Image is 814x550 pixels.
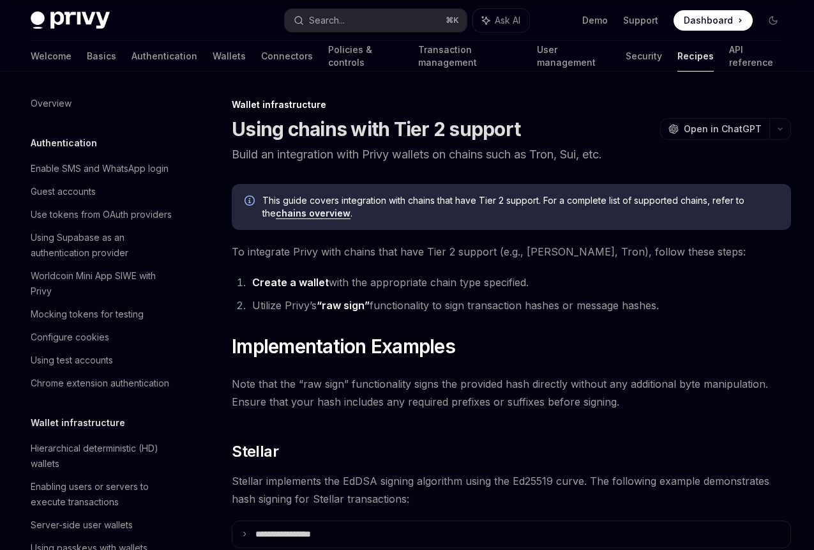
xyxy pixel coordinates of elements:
[213,41,246,72] a: Wallets
[20,226,184,264] a: Using Supabase as an authentication provider
[20,180,184,203] a: Guest accounts
[232,118,520,141] h1: Using chains with Tier 2 support
[245,195,257,208] svg: Info
[20,92,184,115] a: Overview
[317,299,370,312] a: “raw sign”
[418,41,522,72] a: Transaction management
[582,14,608,27] a: Demo
[87,41,116,72] a: Basics
[232,335,455,358] span: Implementation Examples
[262,194,778,220] span: This guide covers integration with chains that have Tier 2 support. For a complete list of suppor...
[31,517,133,533] div: Server-side user wallets
[684,123,762,135] span: Open in ChatGPT
[232,146,791,164] p: Build an integration with Privy wallets on chains such as Tron, Sui, etc.
[20,203,184,226] a: Use tokens from OAuth providers
[20,264,184,303] a: Worldcoin Mini App SIWE with Privy
[763,10,783,31] button: Toggle dark mode
[252,276,329,289] a: Create a wallet
[232,472,791,508] span: Stellar implements the EdDSA signing algorithm using the Ed25519 curve. The following example dem...
[20,372,184,395] a: Chrome extension authentication
[232,243,791,261] span: To integrate Privy with chains that have Tier 2 support (e.g., [PERSON_NAME], Tron), follow these...
[309,13,345,28] div: Search...
[31,415,125,431] h5: Wallet infrastructure
[248,273,791,291] li: with the appropriate chain type specified.
[248,296,791,314] li: Utilize Privy’s functionality to sign transaction hashes or message hashes.
[674,10,753,31] a: Dashboard
[232,98,791,111] div: Wallet infrastructure
[20,157,184,180] a: Enable SMS and WhatsApp login
[20,514,184,537] a: Server-side user wallets
[31,230,176,261] div: Using Supabase as an authentication provider
[20,326,184,349] a: Configure cookies
[20,303,184,326] a: Mocking tokens for testing
[31,353,113,368] div: Using test accounts
[232,375,791,411] span: Note that the “raw sign” functionality signs the provided hash directly without any additional by...
[660,118,769,140] button: Open in ChatGPT
[232,441,278,462] span: Stellar
[684,14,733,27] span: Dashboard
[537,41,610,72] a: User management
[20,437,184,475] a: Hierarchical deterministic (HD) wallets
[31,41,72,72] a: Welcome
[31,330,109,345] div: Configure cookies
[31,307,144,322] div: Mocking tokens for testing
[31,376,169,391] div: Chrome extension authentication
[626,41,662,72] a: Security
[276,208,350,219] a: chains overview
[31,479,176,510] div: Enabling users or servers to execute transactions
[285,9,466,32] button: Search...⌘K
[31,184,96,199] div: Guest accounts
[623,14,658,27] a: Support
[261,41,313,72] a: Connectors
[20,349,184,372] a: Using test accounts
[729,41,783,72] a: API reference
[31,441,176,471] div: Hierarchical deterministic (HD) wallets
[31,11,110,29] img: dark logo
[446,15,459,26] span: ⌘ K
[31,96,72,111] div: Overview
[31,135,97,151] h5: Authentication
[20,475,184,514] a: Enabling users or servers to execute transactions
[495,14,520,27] span: Ask AI
[677,41,714,72] a: Recipes
[473,9,529,32] button: Ask AI
[132,41,197,72] a: Authentication
[31,161,169,176] div: Enable SMS and WhatsApp login
[31,207,172,222] div: Use tokens from OAuth providers
[31,268,176,299] div: Worldcoin Mini App SIWE with Privy
[328,41,403,72] a: Policies & controls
